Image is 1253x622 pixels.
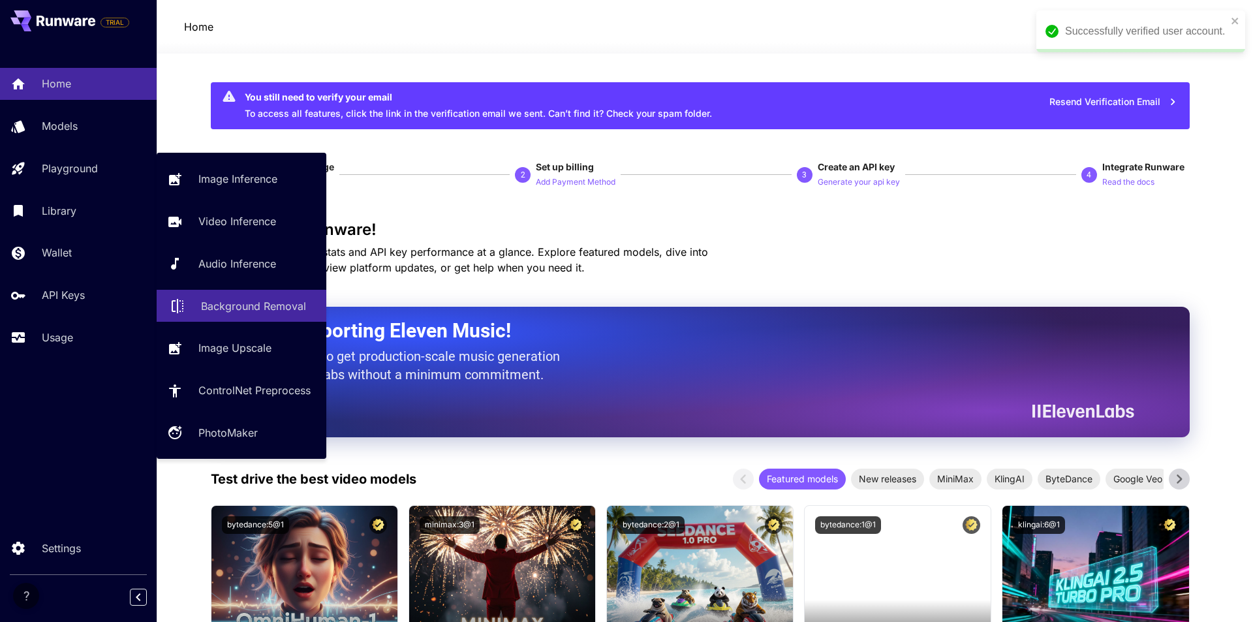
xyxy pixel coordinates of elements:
button: Collapse sidebar [130,589,147,606]
a: Image Upscale [157,332,326,364]
p: Models [42,118,78,134]
button: minimax:3@1 [420,516,480,534]
span: KlingAI [987,472,1032,486]
a: PhotoMaker [157,417,326,449]
p: Video Inference [198,213,276,229]
span: Google Veo [1106,472,1170,486]
p: PhotoMaker [198,425,258,441]
span: TRIAL [101,18,129,27]
p: Settings [42,540,81,556]
span: Check out your usage stats and API key performance at a glance. Explore featured models, dive int... [211,245,708,274]
span: Create an API key [818,161,895,172]
a: Video Inference [157,206,326,238]
a: Background Removal [157,290,326,322]
a: Audio Inference [157,248,326,280]
p: Playground [42,161,98,176]
p: Library [42,203,76,219]
h3: Welcome to Runware! [211,221,1190,239]
p: Home [184,19,213,35]
p: 2 [521,169,525,181]
p: Read the docs [1102,176,1154,189]
button: bytedance:1@1 [815,516,881,534]
p: 3 [802,169,807,181]
p: ControlNet Preprocess [198,382,311,398]
span: MiniMax [929,472,982,486]
p: Image Inference [198,171,277,187]
p: Background Removal [201,298,306,314]
button: Certified Model – Vetted for best performance and includes a commercial license. [765,516,782,534]
div: Successfully verified user account. [1065,23,1227,39]
p: The only way to get production-scale music generation from Eleven Labs without a minimum commitment. [243,347,570,384]
span: Add your payment card to enable full platform functionality. [101,14,129,30]
h2: Now Supporting Eleven Music! [243,319,1124,343]
p: 4 [1087,169,1091,181]
span: Set up billing [536,161,594,172]
button: Certified Model – Vetted for best performance and includes a commercial license. [369,516,387,534]
p: Test drive the best video models [211,469,416,489]
button: ? [13,583,39,609]
p: Home [42,76,71,91]
p: Generate your api key [818,176,900,189]
p: Add Payment Method [536,176,615,189]
span: Featured models [759,472,846,486]
button: bytedance:5@1 [222,516,289,534]
p: Wallet [42,245,72,260]
p: Audio Inference [198,256,276,272]
button: Certified Model – Vetted for best performance and includes a commercial license. [567,516,585,534]
span: ByteDance [1038,472,1100,486]
p: Image Upscale [198,340,271,356]
a: ControlNet Preprocess [157,375,326,407]
span: New releases [851,472,924,486]
button: Certified Model – Vetted for best performance and includes a commercial license. [963,516,980,534]
a: Image Inference [157,163,326,195]
p: Usage [42,330,73,345]
button: close [1231,16,1240,26]
button: bytedance:2@1 [617,516,685,534]
div: Collapse sidebar [140,585,157,609]
div: To access all features, click the link in the verification email we sent. Can’t find it? Check yo... [245,86,712,125]
nav: breadcrumb [184,19,213,35]
span: Integrate Runware [1102,161,1184,172]
button: Certified Model – Vetted for best performance and includes a commercial license. [1161,516,1179,534]
div: You still need to verify your email [245,90,712,104]
p: API Keys [42,287,85,303]
button: klingai:6@1 [1013,516,1065,534]
button: Resend Verification Email [1042,89,1184,116]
